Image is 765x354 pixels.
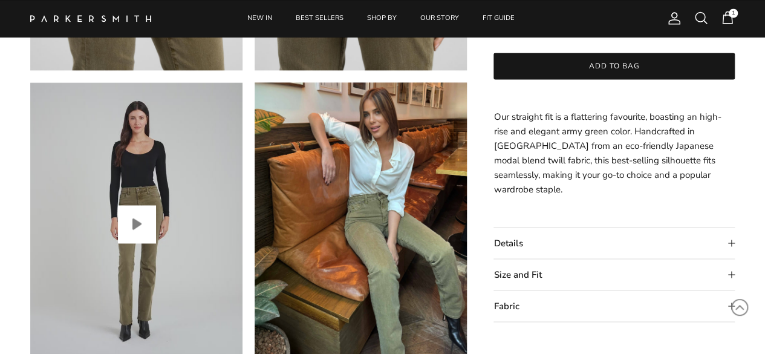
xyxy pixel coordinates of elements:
[493,228,735,258] summary: Details
[30,15,151,22] img: Parker Smith
[662,11,682,25] a: Account
[118,205,155,243] button: Play video
[729,8,738,18] span: 1
[493,259,735,290] summary: Size and Fit
[731,298,749,316] svg: Scroll to Top
[493,111,721,195] span: Our straight fit is a flattering favourite, boasting an high-rise and elegant army green color. H...
[493,290,735,321] summary: Fabric
[720,10,735,26] a: 1
[493,53,735,79] button: Add to bag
